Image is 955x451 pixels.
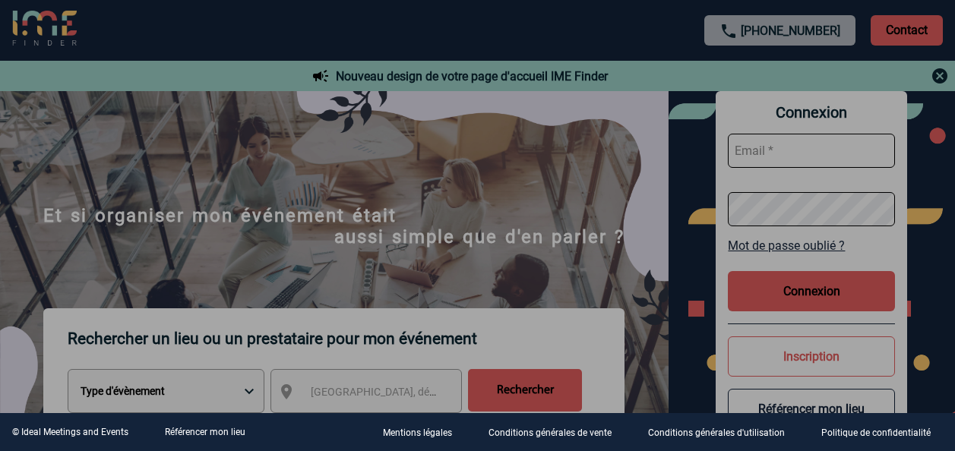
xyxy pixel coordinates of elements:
[165,427,245,437] a: Référencer mon lieu
[489,428,612,439] p: Conditions générales de vente
[636,425,809,440] a: Conditions générales d'utilisation
[12,427,128,437] div: © Ideal Meetings and Events
[821,428,931,439] p: Politique de confidentialité
[371,425,476,440] a: Mentions légales
[648,428,785,439] p: Conditions générales d'utilisation
[809,425,955,440] a: Politique de confidentialité
[383,428,452,439] p: Mentions légales
[476,425,636,440] a: Conditions générales de vente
